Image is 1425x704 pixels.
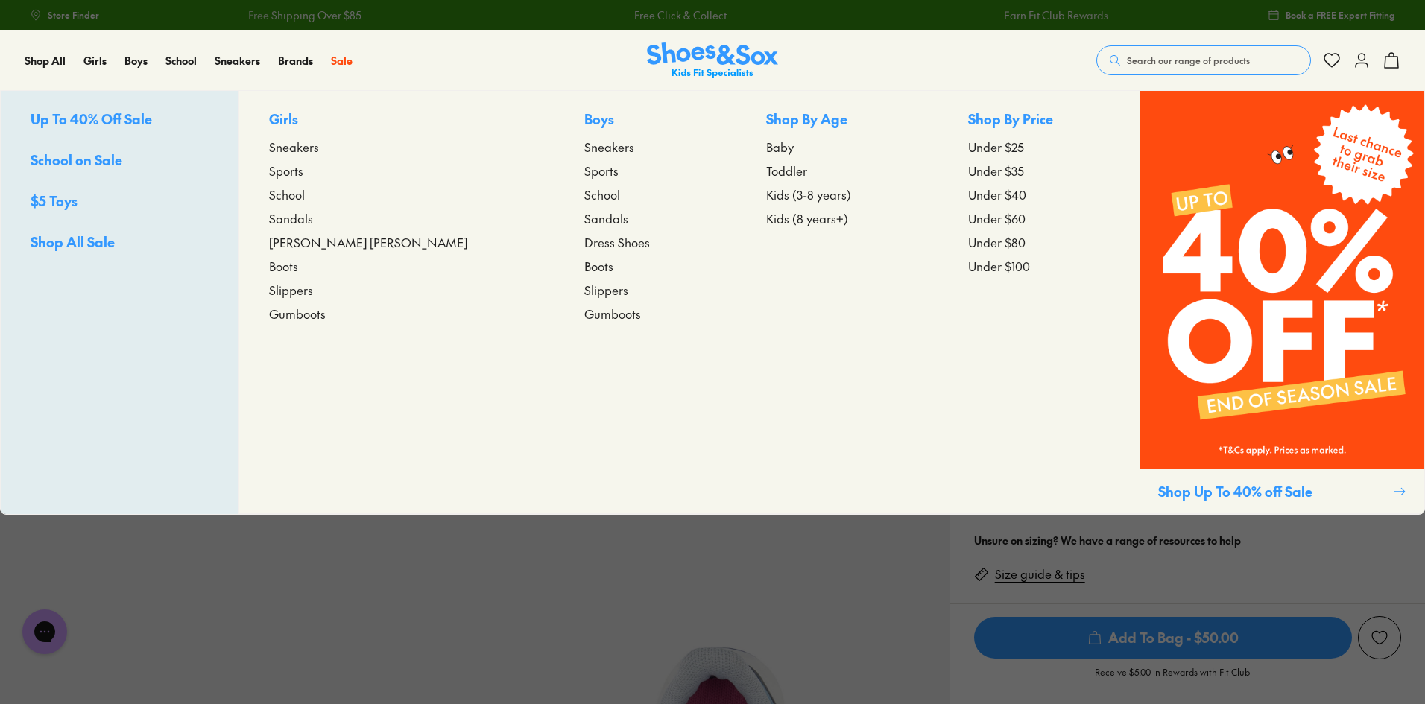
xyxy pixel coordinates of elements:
span: Baby [766,138,794,156]
span: Sandals [269,209,313,227]
p: Shop By Price [968,109,1110,132]
span: Sneakers [269,138,319,156]
span: School on Sale [31,150,122,169]
span: School [584,185,620,203]
a: Shop All [25,53,66,69]
span: Sale [331,53,353,68]
span: Shop All [25,53,66,68]
p: Shop By Age [766,109,908,132]
span: Shop All Sale [31,232,115,251]
span: Boots [584,257,613,275]
span: Brands [278,53,313,68]
a: School [269,185,524,203]
span: Gumboots [269,305,326,323]
span: Book a FREE Expert Fitting [1286,8,1395,22]
p: Receive $5.00 in Rewards with Fit Club [1095,665,1250,692]
a: $5 Toys [31,191,209,214]
a: Sports [269,162,524,180]
span: Slippers [584,281,628,299]
a: Store Finder [30,1,99,28]
span: Sports [269,162,303,180]
span: [PERSON_NAME] [PERSON_NAME] [269,233,467,251]
a: Under $40 [968,185,1110,203]
button: Add To Bag - $50.00 [974,616,1352,659]
a: Girls [83,53,107,69]
a: Under $100 [968,257,1110,275]
button: Add to Wishlist [1358,616,1401,659]
img: SNS_Logo_Responsive.svg [647,42,778,79]
a: Up To 40% Off Sale [31,109,209,132]
span: Kids (8 years+) [766,209,848,227]
a: Sneakers [269,138,524,156]
span: $5 Toys [31,191,78,210]
a: [PERSON_NAME] [PERSON_NAME] [269,233,524,251]
span: Boots [269,257,298,275]
span: Search our range of products [1127,54,1250,67]
a: Gumboots [584,305,707,323]
span: Sneakers [584,138,634,156]
a: Toddler [766,162,908,180]
span: Up To 40% Off Sale [31,110,152,128]
a: Slippers [584,281,707,299]
a: Sneakers [215,53,260,69]
a: Free Click & Collect [633,7,726,23]
span: Under $40 [968,185,1026,203]
span: Boys [124,53,148,68]
span: Sports [584,162,619,180]
span: Under $60 [968,209,1026,227]
img: SNS_WEBASSETS_GRID_1080x1440_3.png [1140,91,1424,469]
a: Sneakers [584,138,707,156]
a: Shop Up To 40% off Sale [1140,91,1424,514]
a: Under $60 [968,209,1110,227]
a: Size guide & tips [995,566,1085,583]
a: Earn Fit Club Rewards [1003,7,1108,23]
a: Under $80 [968,233,1110,251]
span: Under $25 [968,138,1024,156]
a: Boots [584,257,707,275]
a: Book a FREE Expert Fitting [1268,1,1395,28]
a: Slippers [269,281,524,299]
span: Dress Shoes [584,233,650,251]
span: Under $80 [968,233,1026,251]
a: School on Sale [31,150,209,173]
a: Under $25 [968,138,1110,156]
button: Search our range of products [1096,45,1311,75]
p: Shop Up To 40% off Sale [1158,481,1387,501]
a: Sports [584,162,707,180]
p: Boys [584,109,707,132]
a: Dress Shoes [584,233,707,251]
a: Under $35 [968,162,1110,180]
a: Baby [766,138,908,156]
a: School [165,53,197,69]
span: Gumboots [584,305,641,323]
span: School [269,185,305,203]
a: Free Shipping Over $85 [247,7,361,23]
a: Shoes & Sox [647,42,778,79]
span: Store Finder [48,8,99,22]
span: Under $35 [968,162,1024,180]
p: Girls [269,109,524,132]
a: Sandals [269,209,524,227]
span: School [165,53,197,68]
span: Slippers [269,281,313,299]
a: Shop All Sale [31,232,209,255]
a: Kids (3-8 years) [766,185,908,203]
a: Gumboots [269,305,524,323]
div: Unsure on sizing? We have a range of resources to help [974,533,1401,548]
span: Add To Bag - $50.00 [974,617,1352,659]
iframe: Gorgias live chat messenger [15,604,75,659]
span: Kids (3-8 years) [766,185,851,203]
span: Girls [83,53,107,68]
span: Toddler [766,162,807,180]
span: Sandals [584,209,628,227]
a: Kids (8 years+) [766,209,908,227]
a: Boys [124,53,148,69]
a: Boots [269,257,524,275]
a: School [584,185,707,203]
a: Sale [331,53,353,69]
a: Sandals [584,209,707,227]
span: Under $100 [968,257,1030,275]
span: Sneakers [215,53,260,68]
a: Brands [278,53,313,69]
